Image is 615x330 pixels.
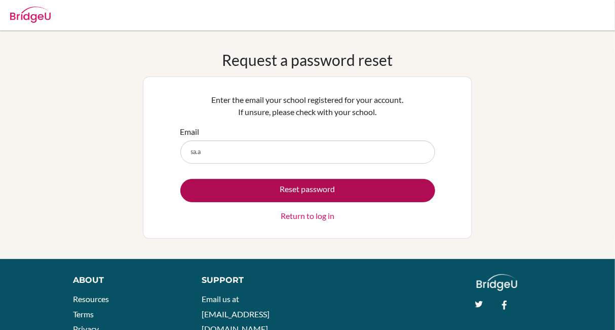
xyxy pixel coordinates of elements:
[281,210,334,222] a: Return to log in
[180,179,435,202] button: Reset password
[477,274,518,291] img: logo_white@2x-f4f0deed5e89b7ecb1c2cc34c3e3d731f90f0f143d5ea2071677605dd97b5244.png
[180,94,435,118] p: Enter the email your school registered for your account. If unsure, please check with your school.
[10,7,51,23] img: Bridge-U
[73,294,109,304] a: Resources
[73,309,94,319] a: Terms
[202,274,298,286] div: Support
[222,51,393,69] h1: Request a password reset
[73,274,179,286] div: About
[180,126,200,138] label: Email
